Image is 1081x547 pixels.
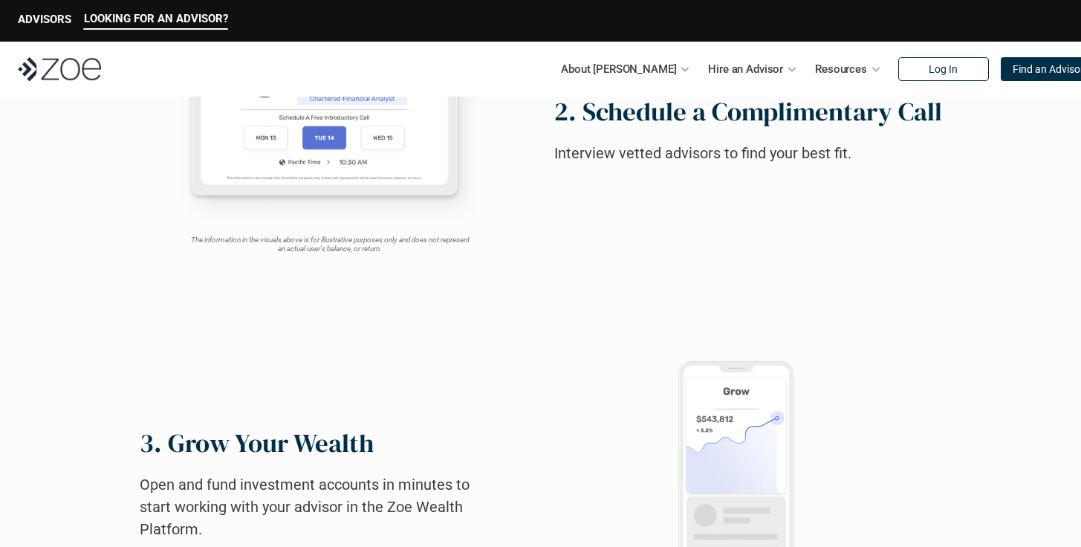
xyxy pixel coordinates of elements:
[140,473,496,540] h2: Open and fund investment accounts in minutes to start working with your advisor in the Zoe Wealth...
[815,58,867,80] p: Resources
[554,142,911,164] h2: Interview vetted advisors to find your best fit.
[18,13,71,26] p: ADVISORS
[84,12,228,25] p: LOOKING FOR AN ADVISOR?
[561,58,676,80] p: About [PERSON_NAME]
[278,245,382,253] em: an actual user's balance, or return.
[898,57,989,81] a: Log In
[929,63,958,76] p: Log In
[708,58,783,80] p: Hire an Advisor
[190,236,469,244] em: The information in the visuals above is for illustrative purposes only and does not represent
[140,427,374,459] h2: 3. Grow Your Wealth
[554,96,942,127] h2: 2. Schedule a Complimentary Call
